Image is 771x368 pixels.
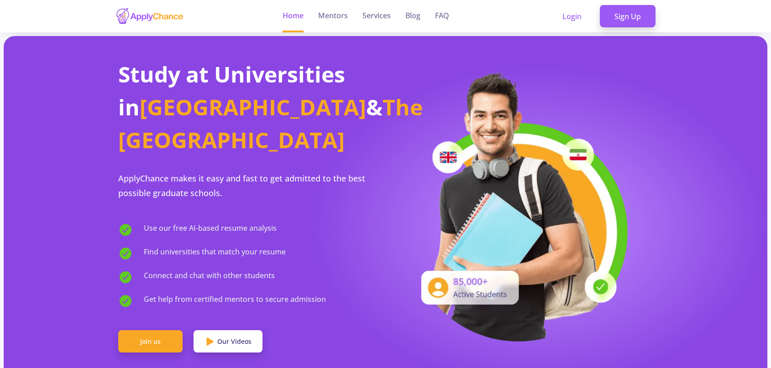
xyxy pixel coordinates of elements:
span: Find universities that match your resume [144,246,286,261]
span: ApplyChance makes it easy and fast to get admitted to the best possible graduate schools. [118,173,365,198]
span: Connect and chat with other students [144,270,275,285]
img: applicant [407,69,631,342]
a: Sign Up [600,5,656,28]
a: Join us [118,330,183,353]
span: Study at Universities in [118,59,345,122]
span: [GEOGRAPHIC_DATA] [140,92,366,122]
span: Use our free AI-based resume analysis [144,223,277,237]
a: Our Videos [194,330,262,353]
img: applychance logo [115,7,184,25]
span: Get help from certified mentors to secure admission [144,294,326,308]
span: & [366,92,383,122]
span: Our Videos [217,337,252,346]
a: Login [548,5,596,28]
